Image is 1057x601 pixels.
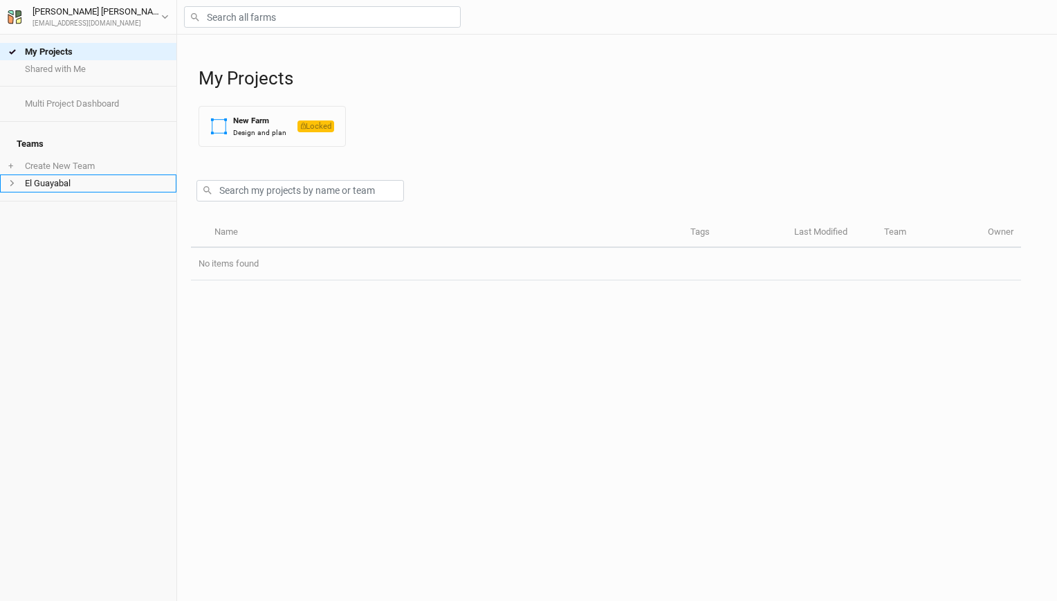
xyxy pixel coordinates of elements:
[876,218,980,248] th: Team
[33,19,161,29] div: [EMAIL_ADDRESS][DOMAIN_NAME]
[787,218,876,248] th: Last Modified
[683,218,787,248] th: Tags
[184,6,461,28] input: Search all farms
[980,218,1021,248] th: Owner
[206,218,682,248] th: Name
[199,106,346,147] button: New FarmDesign and planLocked
[8,161,13,172] span: +
[196,180,404,201] input: Search my projects by name or team
[233,127,286,138] div: Design and plan
[233,115,286,127] div: New Farm
[297,120,334,132] span: Locked
[7,4,169,29] button: [PERSON_NAME] [PERSON_NAME][EMAIL_ADDRESS][DOMAIN_NAME]
[33,5,161,19] div: [PERSON_NAME] [PERSON_NAME]
[8,130,168,158] h4: Teams
[199,68,1043,89] h1: My Projects
[191,248,1021,280] td: No items found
